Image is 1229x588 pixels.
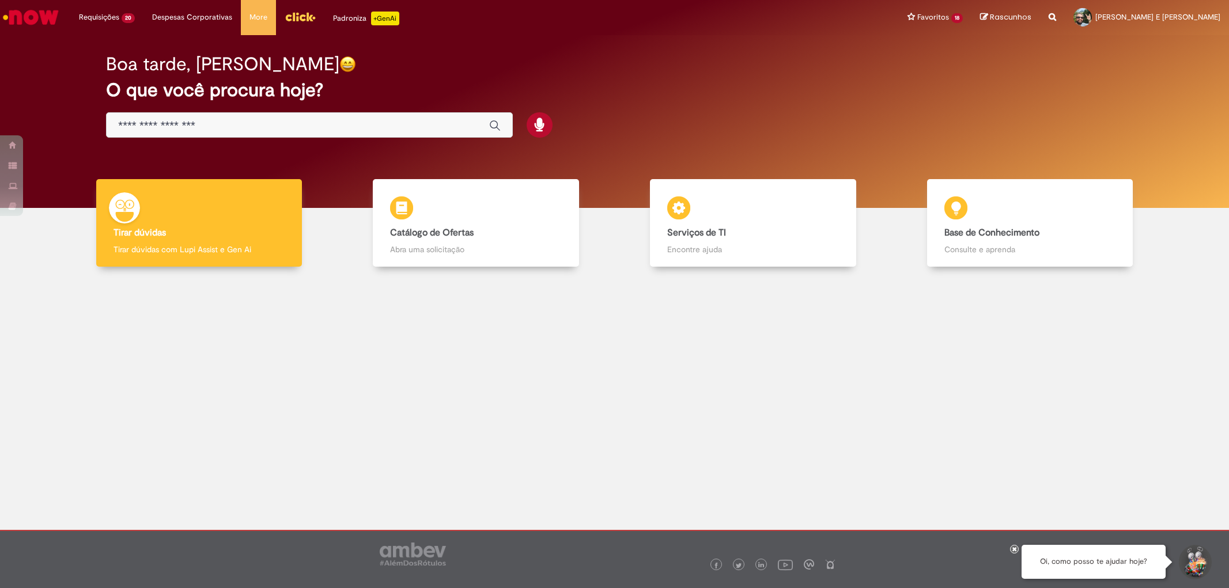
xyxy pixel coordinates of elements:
b: Base de Conhecimento [944,227,1039,238]
p: Consulte e aprenda [944,244,1115,255]
a: Catálogo de Ofertas Abra uma solicitação [338,179,615,267]
button: Iniciar Conversa de Suporte [1177,545,1212,579]
img: click_logo_yellow_360x200.png [285,8,316,25]
b: Serviços de TI [667,227,726,238]
b: Catálogo de Ofertas [390,227,474,238]
h2: Boa tarde, [PERSON_NAME] [106,54,339,74]
img: logo_footer_linkedin.png [758,562,764,569]
a: Serviços de TI Encontre ajuda [615,179,892,267]
span: 20 [122,13,135,23]
span: 18 [951,13,963,23]
p: Abra uma solicitação [390,244,561,255]
img: logo_footer_naosei.png [825,559,835,570]
p: +GenAi [371,12,399,25]
img: logo_footer_twitter.png [736,563,742,568]
img: ServiceNow [1,6,60,29]
img: happy-face.png [339,56,356,73]
p: Encontre ajuda [667,244,838,255]
b: Tirar dúvidas [114,227,166,238]
img: logo_footer_youtube.png [778,557,793,572]
a: Base de Conhecimento Consulte e aprenda [891,179,1169,267]
span: Requisições [79,12,119,23]
img: logo_footer_facebook.png [713,563,719,568]
a: Rascunhos [980,12,1031,23]
p: Tirar dúvidas com Lupi Assist e Gen Ai [114,244,285,255]
span: More [249,12,267,23]
span: Despesas Corporativas [152,12,232,23]
h2: O que você procura hoje? [106,80,1122,100]
span: [PERSON_NAME] E [PERSON_NAME] [1095,12,1220,22]
img: logo_footer_workplace.png [804,559,814,570]
img: logo_footer_ambev_rotulo_gray.png [380,543,446,566]
a: Tirar dúvidas Tirar dúvidas com Lupi Assist e Gen Ai [60,179,338,267]
div: Padroniza [333,12,399,25]
span: Favoritos [917,12,949,23]
div: Oi, como posso te ajudar hoje? [1022,545,1166,579]
span: Rascunhos [990,12,1031,22]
